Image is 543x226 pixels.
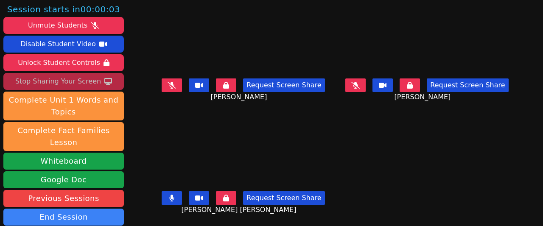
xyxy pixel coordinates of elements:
[20,37,95,51] div: Disable Student Video
[80,4,120,14] time: 00:00:03
[3,54,124,71] button: Unlock Student Controls
[3,153,124,170] button: Whiteboard
[3,36,124,53] button: Disable Student Video
[3,190,124,207] a: Previous Sessions
[3,92,124,120] button: Complete Unit 1 Words and Topics
[3,17,124,34] button: Unmute Students
[243,78,325,92] button: Request Screen Share
[3,209,124,226] button: End Session
[211,92,269,102] span: [PERSON_NAME]
[3,122,124,151] button: Complete Fact Families Lesson
[3,171,124,188] a: Google Doc
[243,191,325,205] button: Request Screen Share
[28,19,87,32] div: Unmute Students
[15,75,101,88] div: Stop Sharing Your Screen
[182,205,299,215] span: [PERSON_NAME] [PERSON_NAME]
[394,92,453,102] span: [PERSON_NAME]
[18,56,100,70] div: Unlock Student Controls
[3,73,124,90] button: Stop Sharing Your Screen
[427,78,508,92] button: Request Screen Share
[7,3,120,15] span: Session starts in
